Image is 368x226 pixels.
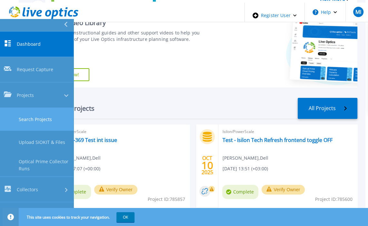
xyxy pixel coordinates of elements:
[222,137,332,143] a: Test - Isilon Tech Refresh frontend toggle OFF
[222,128,353,135] span: Isilon/PowerScale
[298,98,357,119] a: All Projects
[20,212,134,222] span: This site uses cookies to track your navigation.
[40,30,208,42] div: Find tutorials, instructional guides and other support videos to help you make the most of your L...
[40,19,208,27] div: Support Video Library
[222,185,258,199] span: Complete
[55,155,101,162] span: [PERSON_NAME] , Dell
[305,3,345,22] button: Help
[222,165,268,172] span: [DATE] 13:51 (+03:00)
[222,155,268,162] span: [PERSON_NAME] , Dell
[17,186,38,193] span: Collectors
[262,185,305,194] button: Verify Owner
[245,3,304,28] div: Register User
[17,66,53,73] span: Request Capture
[201,163,213,168] span: 10
[55,128,186,135] span: Isilon/PowerScale
[94,185,137,194] button: Verify Owner
[201,154,213,177] div: OCT 2025
[355,9,361,14] span: MI
[55,137,117,143] a: LOP01B-369 Test int issue
[315,196,353,203] span: Project ID: 785600
[147,196,185,203] span: Project ID: 785857
[55,165,100,172] span: [DATE] 07:07 (+00:00)
[116,212,134,222] button: OK
[17,92,34,99] span: Projects
[17,41,41,47] span: Dashboard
